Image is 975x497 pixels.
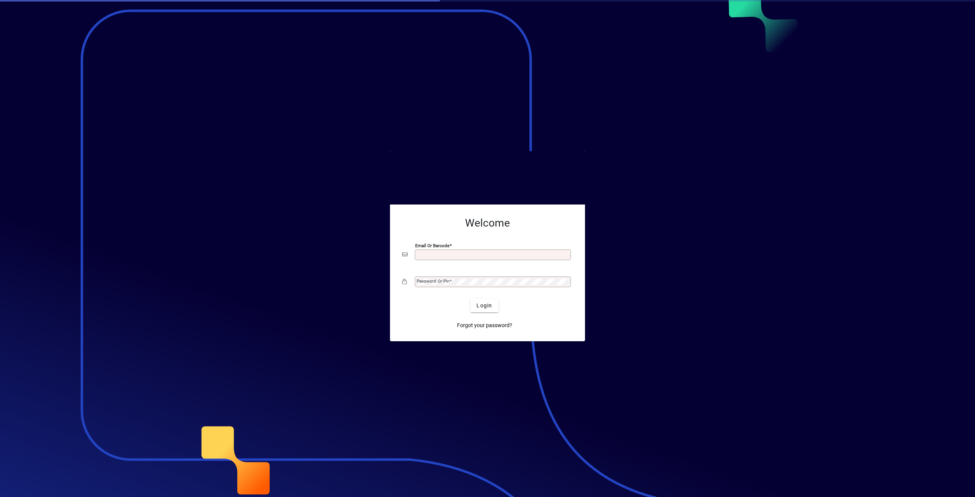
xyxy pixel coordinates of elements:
[415,243,449,248] mat-label: Email or Barcode
[454,318,515,332] a: Forgot your password?
[470,299,498,312] button: Login
[457,321,512,329] span: Forgot your password?
[417,278,449,284] mat-label: Password or Pin
[476,302,492,310] span: Login
[402,217,573,230] h2: Welcome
